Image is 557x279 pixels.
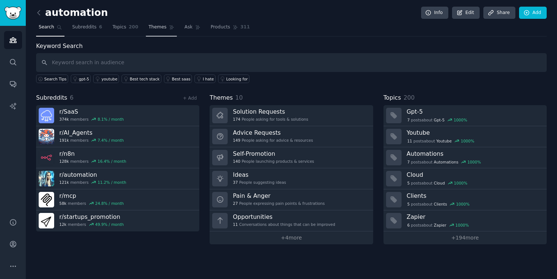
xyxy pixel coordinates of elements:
[210,189,373,210] a: Pain & Anger27People expressing pain points & frustrations
[36,21,64,37] a: Search
[407,192,542,200] h3: Clients
[95,222,124,227] div: 49.9 % / month
[59,108,124,116] h3: r/ SaaS
[233,129,313,137] h3: Advice Requests
[59,129,124,137] h3: r/ AI_Agents
[36,168,199,189] a: r/automation121kmembers11.2% / month
[218,75,249,83] a: Looking for
[407,117,410,123] span: 7
[233,180,286,185] div: People suggesting ideas
[233,180,238,185] span: 37
[407,159,410,165] span: 7
[36,93,67,103] span: Subreddits
[39,129,54,144] img: AI_Agents
[233,201,238,206] span: 27
[98,159,126,164] div: 16.4 % / month
[383,105,547,126] a: Gpt-57postsaboutGpt-51000%
[98,180,126,185] div: 11.2 % / month
[453,117,467,123] div: 1000 %
[407,138,412,144] span: 11
[383,210,547,231] a: Zapier6postsaboutZapier1000%
[211,24,230,31] span: Products
[233,201,325,206] div: People expressing pain points & frustrations
[59,138,124,143] div: members
[39,192,54,207] img: mcp
[208,21,252,37] a: Products311
[407,171,542,179] h3: Cloud
[407,180,410,186] span: 5
[210,105,373,126] a: Solution Requests174People asking for tools & solutions
[99,24,102,31] span: 6
[71,75,91,83] a: gpt-5
[210,168,373,189] a: Ideas37People suggesting ideas
[36,75,68,83] button: Search Tips
[36,189,199,210] a: r/mcp58kmembers24.8% / month
[59,222,124,227] div: members
[36,210,199,231] a: r/startups_promotion12kmembers49.9% / month
[383,168,547,189] a: Cloud5postsaboutCloud1000%
[36,126,199,147] a: r/AI_Agents191kmembers7.4% / month
[233,159,314,164] div: People launching products & services
[93,75,119,83] a: youtube
[226,76,248,82] div: Looking for
[235,94,243,101] span: 10
[421,7,448,19] a: Info
[98,117,124,122] div: 8.1 % / month
[233,213,335,221] h3: Opportunities
[129,24,139,31] span: 200
[195,75,216,83] a: I hate
[383,126,547,147] a: Youtube11postsaboutYoutube1000%
[203,76,214,82] div: I hate
[407,223,410,228] span: 6
[36,42,83,49] label: Keyword Search
[233,150,314,158] h3: Self-Promotion
[434,117,445,123] span: Gpt-5
[39,213,54,228] img: startups_promotion
[233,192,325,200] h3: Pain & Anger
[233,222,335,227] div: Conversations about things that can be improved
[233,138,240,143] span: 149
[434,159,459,165] span: Automations
[407,201,470,207] div: post s about
[233,171,286,179] h3: Ideas
[98,138,124,143] div: 7.4 % / month
[39,150,54,165] img: n8n
[36,53,547,72] input: Keyword search in audience
[59,180,69,185] span: 121k
[59,117,124,122] div: members
[241,24,250,31] span: 311
[59,159,126,164] div: members
[407,213,542,221] h3: Zapier
[210,147,373,168] a: Self-Promotion140People launching products & services
[210,210,373,231] a: Opportunities11Conversations about things that can be improved
[70,94,74,101] span: 6
[122,75,161,83] a: Best tech stack
[461,138,474,144] div: 1000 %
[407,159,482,165] div: post s about
[407,108,542,116] h3: Gpt-5
[130,76,160,82] div: Best tech stack
[95,201,124,206] div: 24.8 % / month
[59,159,69,164] span: 128k
[467,159,481,165] div: 1000 %
[110,21,141,37] a: Topics200
[233,222,238,227] span: 11
[183,96,197,101] a: + Add
[383,147,547,168] a: Automations7postsaboutAutomations1000%
[452,7,480,19] a: Edit
[233,117,308,122] div: People asking for tools & solutions
[407,222,470,228] div: post s about
[519,7,547,19] a: Add
[383,93,401,103] span: Topics
[59,171,126,179] h3: r/ automation
[456,201,470,207] div: 1000 %
[36,7,108,19] h2: automation
[112,24,126,31] span: Topics
[59,201,124,206] div: members
[59,138,69,143] span: 191k
[59,213,124,221] h3: r/ startups_promotion
[210,93,233,103] span: Themes
[483,7,515,19] a: Share
[407,117,468,123] div: post s about
[407,138,475,144] div: post s about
